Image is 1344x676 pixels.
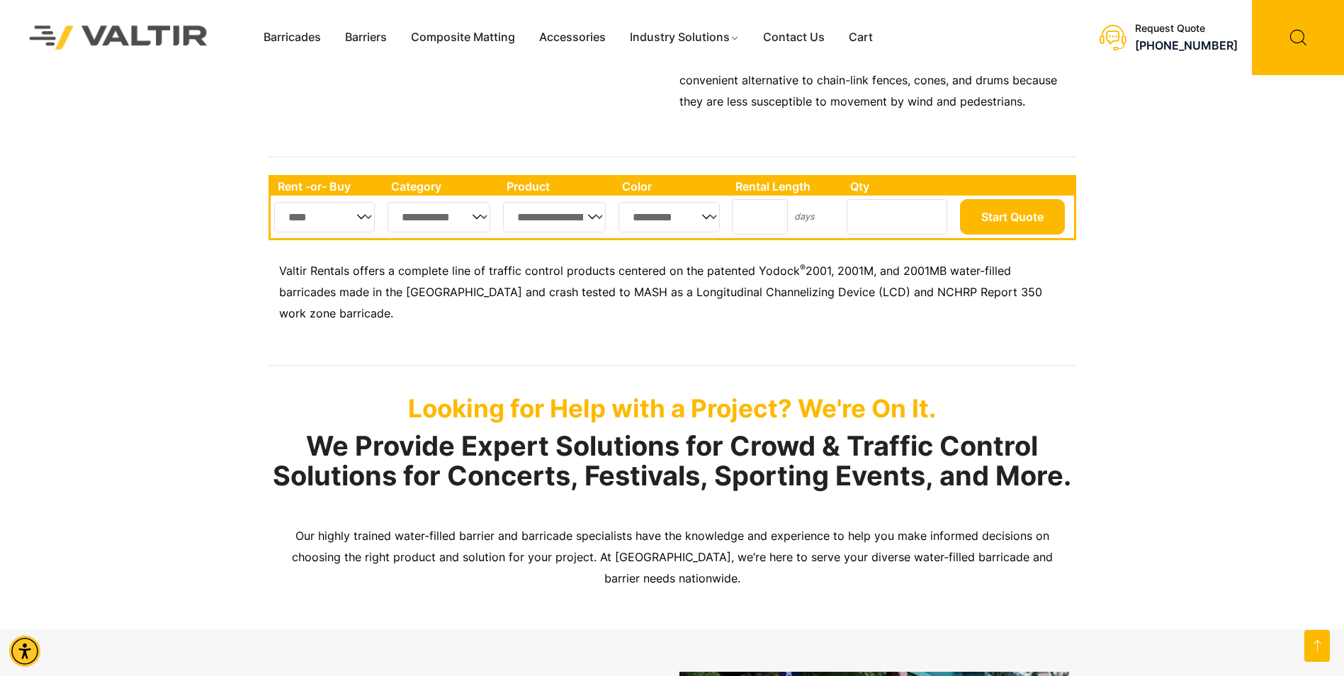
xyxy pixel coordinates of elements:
[837,27,885,48] a: Cart
[252,27,333,48] a: Barricades
[274,202,375,232] select: Single select
[615,177,729,196] th: Color
[399,27,527,48] a: Composite Matting
[279,264,1042,320] span: 2001, 2001M, and 2001MB water-filled barricades made in the [GEOGRAPHIC_DATA] and crash tested to...
[800,262,806,273] sup: ®
[1135,38,1238,52] a: call (888) 496-3625
[847,199,947,235] input: Number
[960,199,1065,235] button: Start Quote
[384,177,500,196] th: Category
[271,177,384,196] th: Rent -or- Buy
[619,202,720,232] select: Single select
[279,526,1066,590] p: Our highly trained water-filled barrier and barricade specialists have the knowledge and experien...
[333,27,399,48] a: Barriers
[732,199,788,235] input: Number
[618,27,752,48] a: Industry Solutions
[269,393,1076,423] p: Looking for Help with a Project? We're On It.
[751,27,837,48] a: Contact Us
[1135,23,1238,35] div: Request Quote
[728,177,843,196] th: Rental Length
[9,636,40,667] div: Accessibility Menu
[388,202,491,232] select: Single select
[269,432,1076,491] h2: We Provide Expert Solutions for Crowd & Traffic Control Solutions for Concerts, Festivals, Sporti...
[503,202,606,232] select: Single select
[527,27,618,48] a: Accessories
[1304,630,1330,662] a: Open this option
[11,7,227,69] img: Valtir Rentals
[279,264,800,278] span: Valtir Rentals offers a complete line of traffic control products centered on the patented Yodock
[843,177,956,196] th: Qty
[499,177,615,196] th: Product
[794,211,815,222] small: days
